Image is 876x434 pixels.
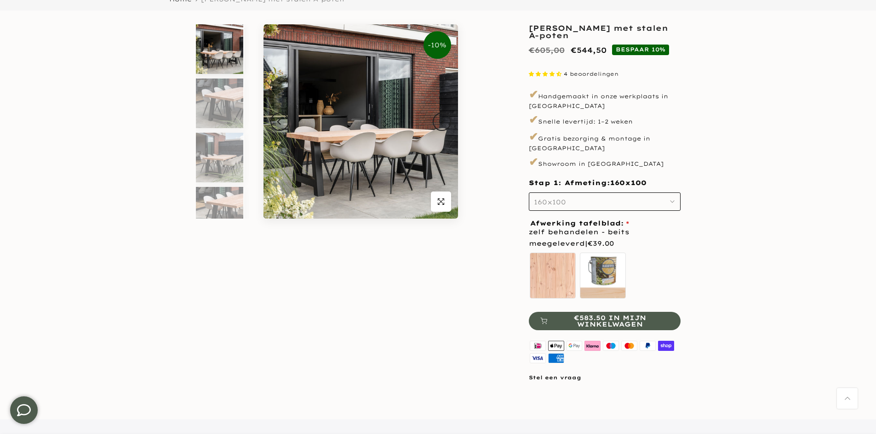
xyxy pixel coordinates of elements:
p: Handgemaakt in onze werkplaats in [GEOGRAPHIC_DATA] [529,87,681,110]
span: ✔ [529,113,538,126]
a: Terug naar boven [837,388,858,409]
button: Previous [270,113,289,131]
img: klarna [584,339,602,352]
span: €39.00 [588,239,614,248]
img: maestro [602,339,620,352]
span: 4.50 stars [529,71,564,77]
iframe: toggle-frame [1,387,47,433]
del: €605,00 [529,45,565,55]
span: 160x100 [610,179,647,188]
img: Tuintafel douglas met stalen A-poten zwart | Luca tuinstoel sand [196,24,243,74]
span: 4 beoordelingen [564,71,618,77]
img: american express [547,352,565,364]
span: ✔ [529,130,538,143]
span: 160x100 [534,198,566,206]
p: Gratis bezorging & montage in [GEOGRAPHIC_DATA] [529,129,681,152]
p: Snelle levertijd: 1–2 weken [529,112,681,128]
img: google pay [565,339,584,352]
span: Afwerking tafelblad: [530,220,629,226]
span: €583.50 in mijn winkelwagen [551,315,669,327]
ins: €544,50 [571,44,607,57]
h1: [PERSON_NAME] met stalen A-poten [529,24,681,39]
img: Tuintafel douglas met stalen A-poten zwart voorkant [196,133,243,182]
button: 160x100 [529,192,681,211]
img: apple pay [547,339,565,352]
span: | [585,239,614,248]
span: ✔ [529,155,538,169]
span: BESPAAR 10% [612,45,669,55]
span: Stap 1: Afmeting: [529,179,647,187]
img: visa [529,352,547,364]
img: paypal [638,339,657,352]
img: shopify pay [657,339,675,352]
button: €583.50 in mijn winkelwagen [529,312,681,330]
img: master [620,339,639,352]
span: zelf behandelen - beits meegeleverd [529,226,681,249]
p: Showroom in [GEOGRAPHIC_DATA] [529,154,681,170]
img: ideal [529,339,547,352]
button: Next [433,113,451,131]
a: Stel een vraag [529,374,581,381]
img: Tuintafel douglas met stalen A-poten zwart | Luca tuinstoel sand [263,24,458,219]
span: ✔ [529,87,538,101]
